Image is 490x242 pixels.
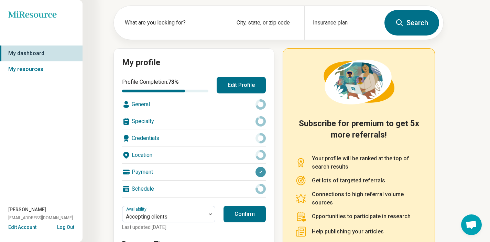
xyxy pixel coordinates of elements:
label: What are you looking for? [125,19,220,27]
div: Profile Completion: [122,78,208,92]
p: Get lots of targeted referrals [312,177,385,185]
div: Payment [122,164,266,180]
button: Search [384,10,439,36]
button: Log Out [57,224,74,229]
h2: Subscribe for premium to get 5x more referrals! [295,118,422,146]
span: [PERSON_NAME] [8,206,46,213]
div: Schedule [122,181,266,197]
div: Specialty [122,113,266,130]
p: Your profile will be ranked at the top of search results [312,154,422,171]
button: Edit Profile [217,77,266,93]
span: [EMAIL_ADDRESS][DOMAIN_NAME] [8,215,73,221]
div: General [122,96,266,113]
div: Location [122,147,266,163]
div: Credentials [122,130,266,147]
p: Connections to high referral volume sources [312,190,422,207]
span: 73 % [168,79,179,85]
p: Opportunities to participate in research [312,212,411,221]
p: Help publishing your articles [312,228,384,236]
p: Last updated: [DATE] [122,224,215,231]
button: Edit Account [8,224,36,231]
button: Confirm [224,206,266,222]
h2: My profile [122,57,266,69]
label: Availability [126,207,148,212]
a: Open chat [461,214,482,235]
